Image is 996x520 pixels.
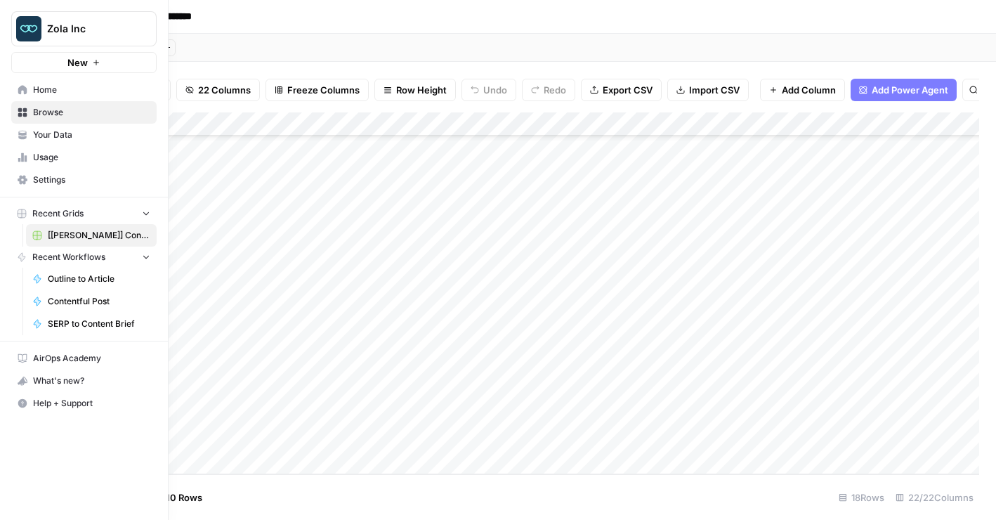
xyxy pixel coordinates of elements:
span: AirOps Academy [33,352,150,365]
a: Browse [11,101,157,124]
span: Add Column [782,83,836,97]
a: Outline to Article [26,268,157,290]
button: Help + Support [11,392,157,415]
span: [[PERSON_NAME]] Content Creation [48,229,150,242]
a: Settings [11,169,157,191]
a: Your Data [11,124,157,146]
a: Contentful Post [26,290,157,313]
button: Recent Grids [11,203,157,224]
button: Undo [461,79,516,101]
button: Redo [522,79,575,101]
span: Your Data [33,129,150,141]
button: 22 Columns [176,79,260,101]
button: Freeze Columns [266,79,369,101]
a: [[PERSON_NAME]] Content Creation [26,224,157,247]
a: SERP to Content Brief [26,313,157,335]
button: Recent Workflows [11,247,157,268]
span: Import CSV [689,83,740,97]
span: Row Height [396,83,447,97]
span: Contentful Post [48,295,150,308]
span: Help + Support [33,397,150,410]
span: 22 Columns [198,83,251,97]
button: What's new? [11,370,157,392]
a: Usage [11,146,157,169]
span: SERP to Content Brief [48,318,150,330]
span: New [67,56,88,70]
span: Export CSV [603,83,653,97]
span: Home [33,84,150,96]
div: 22/22 Columns [890,486,979,509]
button: Export CSV [581,79,662,101]
span: Freeze Columns [287,83,360,97]
img: Zola Inc Logo [16,16,41,41]
span: Browse [33,106,150,119]
span: Usage [33,151,150,164]
div: 18 Rows [833,486,890,509]
a: AirOps Academy [11,347,157,370]
span: Recent Workflows [32,251,105,264]
button: Workspace: Zola Inc [11,11,157,46]
span: Undo [483,83,507,97]
span: Redo [544,83,566,97]
span: Recent Grids [32,207,84,220]
button: Row Height [374,79,456,101]
span: Settings [33,174,150,186]
span: Outline to Article [48,273,150,285]
span: Add Power Agent [872,83,948,97]
button: Import CSV [667,79,749,101]
button: Add Column [760,79,845,101]
button: New [11,52,157,73]
span: Zola Inc [47,22,132,36]
a: Home [11,79,157,101]
button: Add Power Agent [851,79,957,101]
div: What's new? [12,370,156,391]
span: Add 10 Rows [146,490,202,505]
